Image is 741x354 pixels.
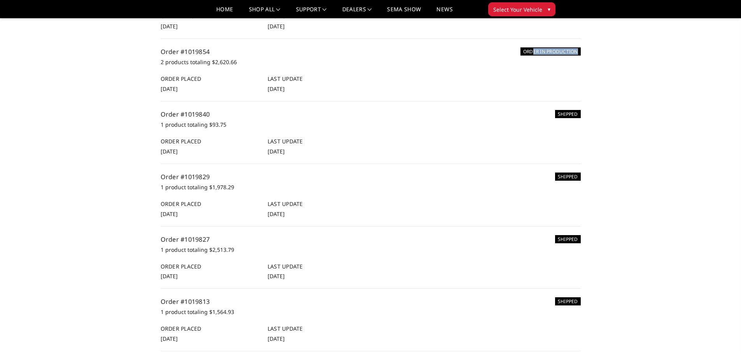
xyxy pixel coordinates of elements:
h6: Order Placed [161,75,259,83]
p: 1 product totaling $93.75 [161,120,581,129]
p: 1 product totaling $2,513.79 [161,245,581,255]
a: News [436,7,452,18]
h6: Last Update [268,75,366,83]
h6: Order Placed [161,262,259,270]
span: [DATE] [161,272,178,280]
iframe: Chat Widget [702,317,741,354]
h6: Last Update [268,262,366,270]
h6: Order Placed [161,137,259,145]
span: [DATE] [268,272,285,280]
a: Home [216,7,233,18]
a: Order #1019829 [161,173,210,181]
a: SEMA Show [387,7,421,18]
a: Order #1019854 [161,47,210,56]
h6: SHIPPED [555,297,581,305]
a: Dealers [342,7,372,18]
p: 1 product totaling $1,564.93 [161,307,581,317]
span: [DATE] [161,23,178,30]
span: [DATE] [161,85,178,92]
span: [DATE] [161,210,178,218]
span: [DATE] [161,148,178,155]
h6: SHIPPED [555,110,581,118]
h6: Last Update [268,324,366,333]
a: Order #1019813 [161,297,210,306]
h6: Last Update [268,137,366,145]
p: 2 products totaling $2,620.66 [161,58,581,67]
span: [DATE] [268,85,285,92]
a: Order #1019827 [161,235,210,244]
span: Select Your Vehicle [493,5,542,14]
a: Support [296,7,327,18]
a: Order #1019840 [161,110,210,119]
span: ▾ [548,5,550,13]
h6: ORDER IN PRODUCTION [520,47,581,56]
span: [DATE] [161,335,178,342]
span: [DATE] [268,148,285,155]
span: [DATE] [268,210,285,218]
button: Select Your Vehicle [488,2,555,16]
h6: SHIPPED [555,235,581,243]
span: [DATE] [268,335,285,342]
p: 1 product totaling $1,978.29 [161,183,581,192]
h6: Order Placed [161,324,259,333]
h6: Last Update [268,200,366,208]
h6: Order Placed [161,200,259,208]
a: shop all [249,7,280,18]
h6: SHIPPED [555,173,581,181]
span: [DATE] [268,23,285,30]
